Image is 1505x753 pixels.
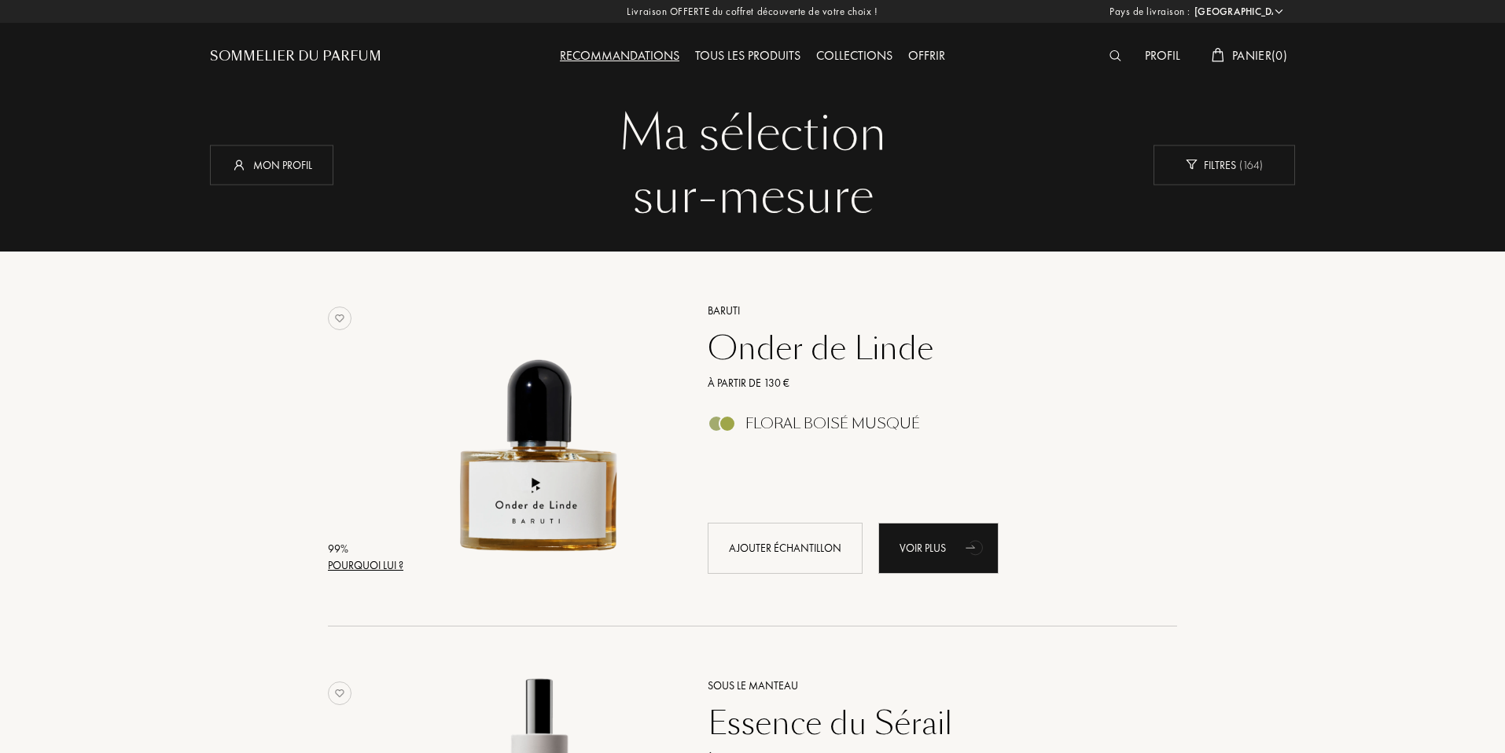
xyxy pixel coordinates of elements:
[1109,4,1190,20] span: Pays de livraison :
[708,523,863,574] div: Ajouter échantillon
[409,283,684,592] a: Onder de Linde Baruti
[1236,157,1263,171] span: ( 164 )
[696,704,1154,742] a: Essence du Sérail
[687,47,808,64] a: Tous les produits
[552,46,687,67] div: Recommandations
[552,47,687,64] a: Recommandations
[1137,47,1188,64] a: Profil
[231,156,247,172] img: profil_icn_w.svg
[960,531,992,563] div: animation
[687,46,808,67] div: Tous les produits
[210,145,333,185] div: Mon profil
[900,47,953,64] a: Offrir
[1232,47,1287,64] span: Panier ( 0 )
[409,300,671,562] img: Onder de Linde Baruti
[900,46,953,67] div: Offrir
[696,420,1154,436] a: Floral Boisé Musqué
[328,541,403,557] div: 99 %
[222,165,1283,228] div: sur-mesure
[328,307,351,330] img: no_like_p.png
[808,47,900,64] a: Collections
[328,557,403,574] div: Pourquoi lui ?
[1109,50,1121,61] img: search_icn_white.svg
[808,46,900,67] div: Collections
[696,329,1154,367] a: Onder de Linde
[696,303,1154,319] a: Baruti
[1212,48,1224,62] img: cart_white.svg
[1154,145,1295,185] div: Filtres
[222,102,1283,165] div: Ma sélection
[878,523,999,574] div: Voir plus
[696,678,1154,694] a: Sous le Manteau
[745,415,920,432] div: Floral Boisé Musqué
[210,47,381,66] a: Sommelier du Parfum
[1137,46,1188,67] div: Profil
[1186,160,1198,170] img: new_filter_w.svg
[878,523,999,574] a: Voir plusanimation
[696,375,1154,391] a: À partir de 130 €
[328,681,351,705] img: no_like_p.png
